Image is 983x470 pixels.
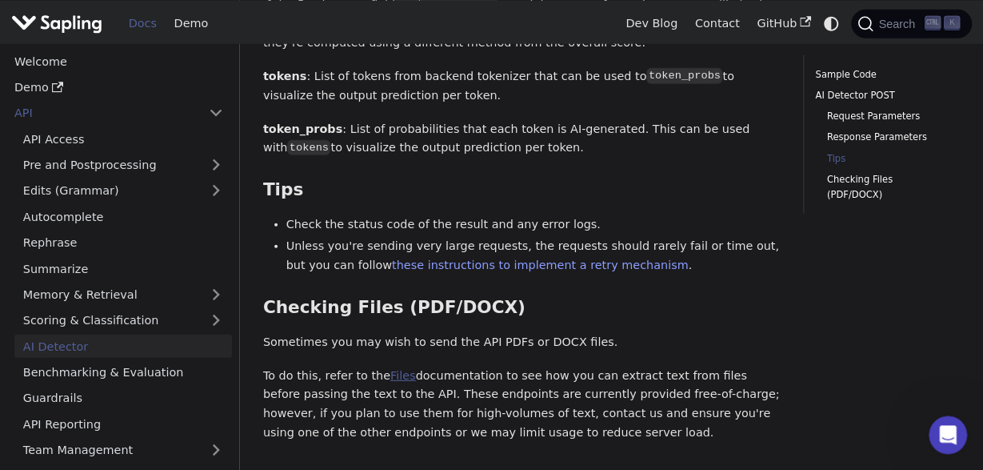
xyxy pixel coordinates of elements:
code: tokens [287,139,330,155]
p: : List of probabilities that each token is AI-generated. This can be used with to visualize the o... [263,119,780,158]
a: AI Detector [14,334,232,357]
a: Scoring & Classification [14,308,232,331]
a: Team Management [14,438,232,461]
a: Pre and Postprocessing [14,153,232,176]
a: Autocomplete [14,204,232,227]
a: Memory & Retrieval [14,283,232,306]
a: Sample Code [815,66,954,82]
li: Check the status code of the result and any error logs. [286,215,781,234]
a: Rephrase [14,231,232,254]
iframe: Intercom live chat [929,416,967,454]
a: Files [390,368,416,381]
a: Contact [686,10,749,35]
button: Search (Ctrl+K) [851,9,971,38]
a: Demo [6,75,232,98]
p: To do this, refer to the documentation to see how you can extract text from files before passing ... [263,366,780,442]
button: Collapse sidebar category 'API' [200,101,232,124]
a: Demo [166,10,217,35]
a: Checking Files (PDF/DOCX) [827,171,949,202]
kbd: K [944,15,960,30]
a: Tips [827,151,949,166]
a: Docs [120,10,166,35]
a: Summarize [14,256,232,279]
h3: Tips [263,179,780,200]
button: Switch between dark and light mode (currently system mode) [820,11,843,34]
a: API [6,101,200,124]
a: Welcome [6,49,232,72]
a: Benchmarking & Evaluation [14,360,232,384]
a: Guardrails [14,386,232,409]
p: Sometimes you may wish to send the API PDFs or DOCX files. [263,332,780,351]
a: AI Detector POST [815,87,954,102]
a: API Reporting [14,412,232,435]
span: Search [873,17,925,30]
strong: tokens [263,69,307,82]
a: GitHub [748,10,819,35]
a: Dev Blog [617,10,685,35]
a: Edits (Grammar) [14,179,232,202]
a: these instructions to implement a retry mechanism [392,258,688,271]
strong: token_probs [263,122,342,135]
img: Sapling.ai [11,11,102,34]
a: Response Parameters [827,129,949,144]
a: API Access [14,127,232,150]
li: Unless you're sending very large requests, the requests should rarely fail or time out, but you c... [286,236,781,275]
p: : List of tokens from backend tokenizer that can be used to to visualize the output prediction pe... [263,66,780,105]
code: token_probs [646,67,722,83]
a: Request Parameters [827,108,949,123]
a: Sapling.ai [11,11,108,34]
h3: Checking Files (PDF/DOCX) [263,296,780,318]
